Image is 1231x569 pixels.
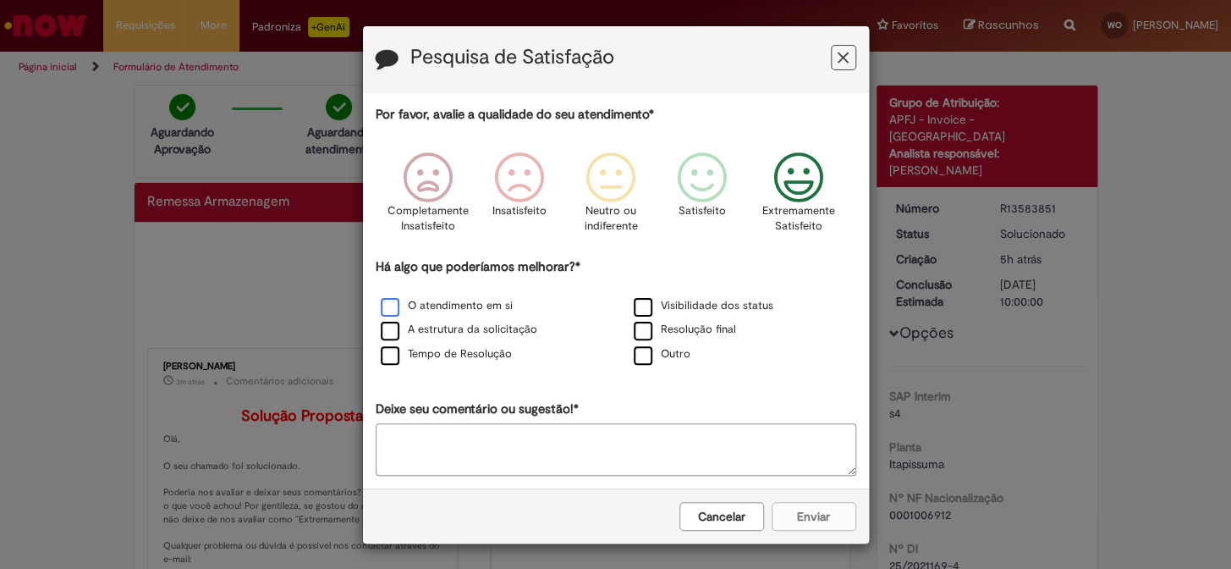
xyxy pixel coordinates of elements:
p: Completamente Insatisfeito [387,203,468,235]
label: Pesquisa de Satisfação [410,47,614,69]
label: Outro [634,346,690,362]
label: Resolução final [634,322,736,338]
p: Neutro ou indiferente [580,203,641,235]
p: Satisfeito [679,203,726,219]
label: Visibilidade dos status [634,298,773,314]
label: O atendimento em si [381,298,513,314]
p: Extremamente Satisfeito [762,203,835,235]
label: Deixe seu comentário ou sugestão!* [376,401,579,418]
div: Completamente Insatisfeito [384,140,470,256]
label: A estrutura da solicitação [381,322,537,338]
div: Insatisfeito [475,140,562,256]
div: Satisfeito [659,140,745,256]
label: Por favor, avalie a qualidade do seu atendimento* [376,106,654,124]
label: Tempo de Resolução [381,346,512,362]
div: Extremamente Satisfeito [750,140,847,256]
div: Neutro ou indiferente [568,140,654,256]
div: Há algo que poderíamos melhorar?* [376,258,856,367]
button: Cancelar [679,502,764,531]
p: Insatisfeito [492,203,547,219]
